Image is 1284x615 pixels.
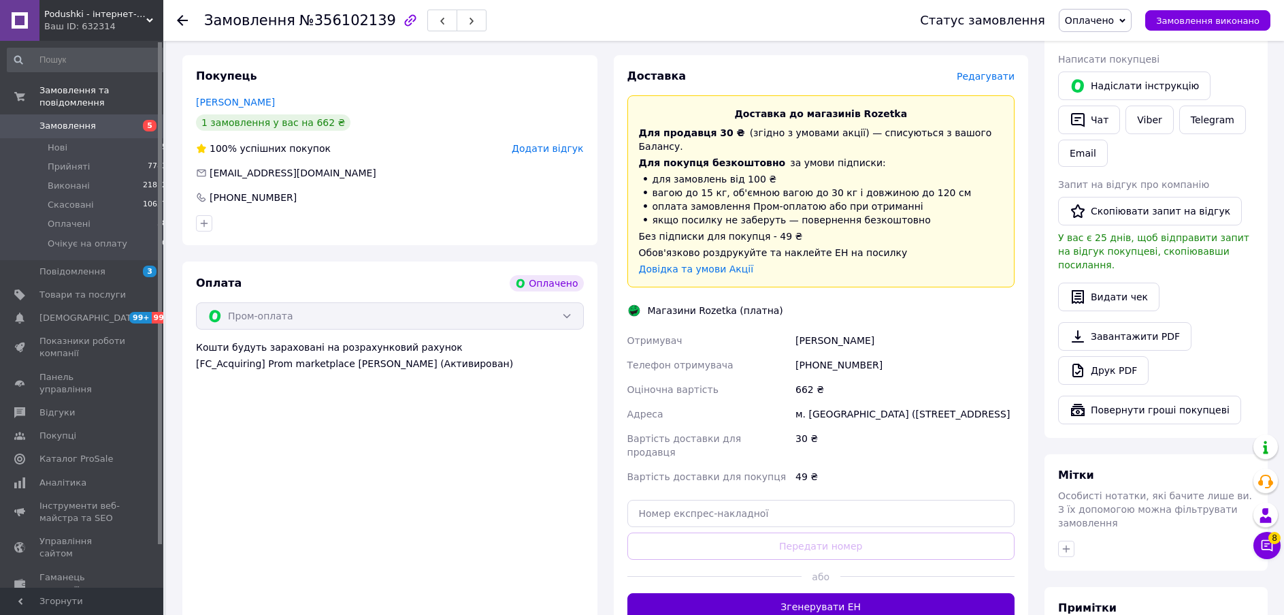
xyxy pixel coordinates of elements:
[639,157,786,168] span: Для покупця безкоштовно
[1058,490,1252,529] span: Особисті нотатки, які бачите лише ви. З їх допомогою можна фільтрувати замовлення
[44,20,163,33] div: Ваш ID: 632314
[7,48,168,72] input: Пошук
[39,535,126,560] span: Управління сайтом
[627,335,682,346] span: Отримувач
[1058,601,1117,614] span: Примітки
[1058,322,1191,351] a: Завантажити PDF
[39,371,126,396] span: Панель управління
[44,8,146,20] span: Podushki - інтернет-магазин Подушки
[39,289,126,301] span: Товари та послуги
[793,464,1017,489] div: 49 ₴
[143,120,157,131] span: 5
[39,407,75,419] span: Відгуки
[639,264,754,274] a: Довідка та умови Акції
[1156,16,1260,26] span: Замовлення виконано
[1145,10,1270,31] button: Замовлення виконано
[512,143,583,154] span: Додати відгук
[793,353,1017,377] div: [PHONE_NUMBER]
[639,213,1004,227] li: якщо посилку не заберуть — повернення безкоштовно
[639,172,1004,186] li: для замовлень від 100 ₴
[639,230,1004,243] div: Без підписки для покупця - 49 ₴
[196,142,331,155] div: успішних покупок
[734,108,907,119] span: Доставка до магазинів Rozetka
[48,238,127,250] span: Очікує на оплату
[162,238,167,250] span: 0
[1058,469,1094,482] span: Мітки
[639,156,1004,170] div: за умови підписки:
[196,357,584,370] div: [FC_Acquiring] Prom marketplace [PERSON_NAME] (Активирован)
[510,275,583,291] div: Оплачено
[39,500,126,524] span: Інструменти веб-майстра та SEO
[627,433,742,458] span: Вартість доставки для продавця
[196,69,257,82] span: Покупець
[48,199,94,211] span: Скасовані
[1065,15,1114,26] span: Оплачено
[196,341,584,370] div: Кошти будуть зараховані на розрахунковий рахунок
[639,200,1004,213] li: оплата замовлення Пром-оплатою або при отриманні
[39,266,105,278] span: Повідомлення
[48,180,90,192] span: Виконані
[802,570,840,584] span: або
[1058,140,1108,167] button: Email
[639,186,1004,200] li: вагою до 15 кг, об'ємною вагою до 30 кг і довжиною до 120 см
[1058,283,1159,311] button: Видати чек
[143,199,167,211] span: 10627
[39,84,163,109] span: Замовлення та повідомлення
[1058,396,1241,424] button: Повернути гроші покупцеві
[920,14,1045,27] div: Статус замовлення
[208,191,298,204] div: [PHONE_NUMBER]
[210,168,376,178] span: [EMAIL_ADDRESS][DOMAIN_NAME]
[1058,179,1209,190] span: Запит на відгук про компанію
[1253,532,1281,559] button: Чат з покупцем8
[627,471,787,482] span: Вартість доставки для покупця
[1058,54,1159,65] span: Написати покупцеві
[39,312,140,324] span: [DEMOGRAPHIC_DATA]
[157,218,167,230] span: 58
[196,97,275,108] a: [PERSON_NAME]
[177,14,188,27] div: Повернутися назад
[210,143,237,154] span: 100%
[129,312,152,324] span: 99+
[627,384,719,395] span: Оціночна вартість
[39,430,76,442] span: Покупці
[793,377,1017,402] div: 662 ₴
[793,402,1017,426] div: м. [GEOGRAPHIC_DATA] ([STREET_ADDRESS]
[1058,72,1211,100] button: Надіслати інструкцію
[627,69,687,82] span: Доставка
[1058,106,1120,134] button: Чат
[39,120,96,132] span: Замовлення
[196,114,350,131] div: 1 замовлення у вас на 662 ₴
[39,571,126,596] span: Гаманець компанії
[162,142,167,154] span: 5
[48,161,90,173] span: Прийняті
[627,360,734,370] span: Телефон отримувача
[39,335,126,360] span: Показники роботи компанії
[1058,356,1149,385] a: Друк PDF
[204,12,295,29] span: Замовлення
[1125,106,1173,134] a: Viber
[639,126,1004,153] div: (згідно з умовами акції) — списуються з вашого Балансу.
[1058,197,1242,225] button: Скопіювати запит на відгук
[48,218,90,230] span: Оплачені
[152,312,174,324] span: 99+
[196,277,242,289] span: Оплата
[793,426,1017,464] div: 30 ₴
[39,453,113,465] span: Каталог ProSale
[627,500,1015,527] input: Номер експрес-накладної
[639,127,745,138] span: Для продавця 30 ₴
[627,409,663,420] span: Адреса
[148,161,167,173] span: 7783
[143,266,157,277] span: 3
[39,477,86,489] span: Аналітика
[957,71,1015,82] span: Редагувати
[1058,232,1249,270] span: У вас є 25 днів, щоб відправити запит на відгук покупцеві, скопіювавши посилання.
[1179,106,1246,134] a: Telegram
[644,304,787,317] div: Магазини Rozetka (платна)
[1268,532,1281,544] span: 8
[639,246,1004,259] div: Обов'язково роздрукуйте та наклейте ЕН на посилку
[48,142,67,154] span: Нові
[143,180,167,192] span: 21812
[793,328,1017,353] div: [PERSON_NAME]
[299,12,396,29] span: №356102139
